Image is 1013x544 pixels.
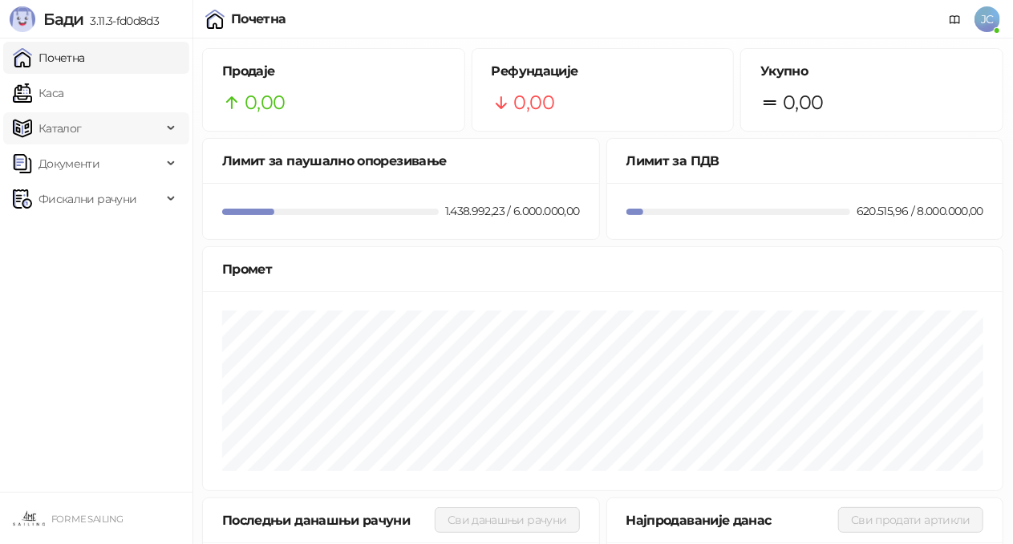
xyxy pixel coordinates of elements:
[853,202,987,220] div: 620.515,96 / 8.000.000,00
[13,77,63,109] a: Каса
[222,151,580,171] div: Лимит за паушално опорезивање
[83,14,159,28] span: 3.11.3-fd0d8d3
[222,259,983,279] div: Промет
[38,183,136,215] span: Фискални рачуни
[626,510,839,530] div: Најпродаваније данас
[13,502,45,534] img: 64x64-companyLogo-9ee8a3d5-cff1-491e-b183-4ae94898845c.jpeg
[838,507,983,533] button: Сви продати артикли
[222,62,445,81] h5: Продаје
[626,151,984,171] div: Лимит за ПДВ
[222,510,435,530] div: Последњи данашњи рачуни
[760,62,983,81] h5: Укупно
[435,507,579,533] button: Сви данашњи рачуни
[975,6,1000,32] span: JC
[13,42,85,74] a: Почетна
[231,13,286,26] div: Почетна
[492,62,715,81] h5: Рефундације
[43,10,83,29] span: Бади
[38,112,82,144] span: Каталог
[942,6,968,32] a: Документација
[10,6,35,32] img: Logo
[51,514,123,525] small: FOR ME SAILING
[783,87,823,118] span: 0,00
[245,87,285,118] span: 0,00
[442,202,583,220] div: 1.438.992,23 / 6.000.000,00
[514,87,554,118] span: 0,00
[38,148,99,180] span: Документи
